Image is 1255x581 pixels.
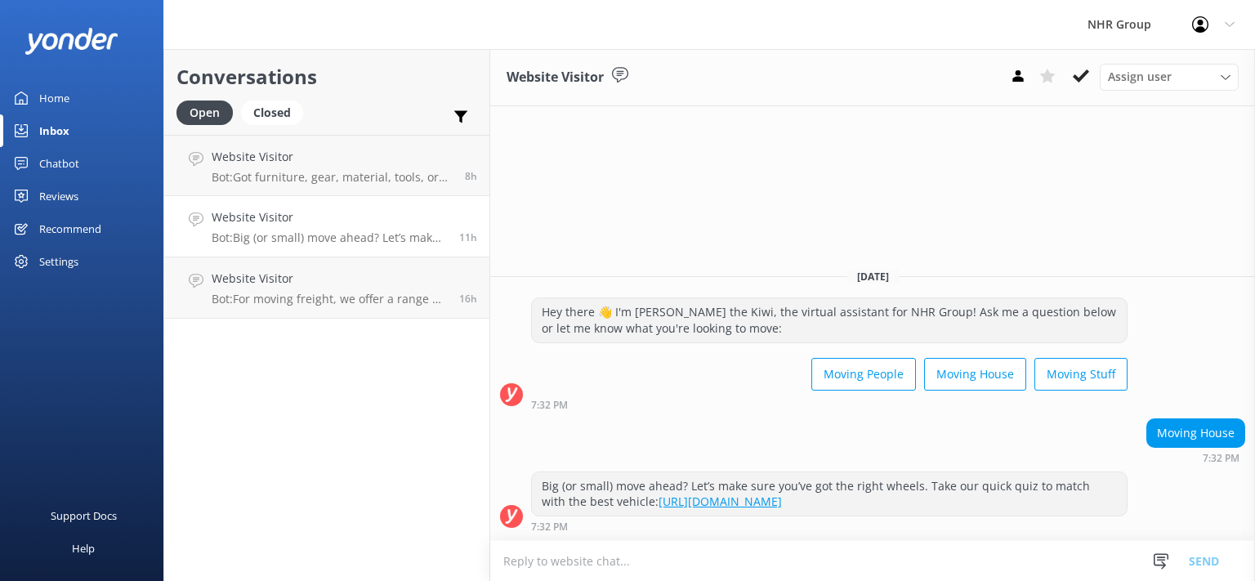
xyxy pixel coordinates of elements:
[164,257,489,319] a: Website VisitorBot:For moving freight, we offer a range of cargo vans including a 7m³ standard va...
[39,212,101,245] div: Recommend
[1146,452,1245,463] div: Sep 02 2025 07:32pm (UTC +12:00) Pacific/Auckland
[531,522,568,532] strong: 7:32 PM
[164,196,489,257] a: Website VisitorBot:Big (or small) move ahead? Let’s make sure you’ve got the right wheels. Take o...
[39,180,78,212] div: Reviews
[659,494,782,509] a: [URL][DOMAIN_NAME]
[212,270,447,288] h4: Website Visitor
[1108,68,1172,86] span: Assign user
[924,358,1026,391] button: Moving House
[212,170,453,185] p: Bot: Got furniture, gear, material, tools, or freight to move? Take our quiz to find the best veh...
[241,101,303,125] div: Closed
[1147,419,1244,447] div: Moving House
[39,245,78,278] div: Settings
[465,169,477,183] span: Sep 02 2025 10:37pm (UTC +12:00) Pacific/Auckland
[459,292,477,306] span: Sep 02 2025 02:27pm (UTC +12:00) Pacific/Auckland
[39,114,69,147] div: Inbox
[72,532,95,565] div: Help
[531,399,1128,410] div: Sep 02 2025 07:32pm (UTC +12:00) Pacific/Auckland
[176,101,233,125] div: Open
[212,208,447,226] h4: Website Visitor
[532,472,1127,516] div: Big (or small) move ahead? Let’s make sure you’ve got the right wheels. Take our quick quiz to ma...
[1203,454,1239,463] strong: 7:32 PM
[164,135,489,196] a: Website VisitorBot:Got furniture, gear, material, tools, or freight to move? Take our quiz to fin...
[39,147,79,180] div: Chatbot
[1034,358,1128,391] button: Moving Stuff
[241,103,311,121] a: Closed
[51,499,117,532] div: Support Docs
[847,270,899,284] span: [DATE]
[212,292,447,306] p: Bot: For moving freight, we offer a range of cargo vans including a 7m³ standard van, 9m³ high-to...
[459,230,477,244] span: Sep 02 2025 07:32pm (UTC +12:00) Pacific/Auckland
[532,298,1127,342] div: Hey there 👋 I'm [PERSON_NAME] the Kiwi, the virtual assistant for NHR Group! Ask me a question be...
[39,82,69,114] div: Home
[811,358,916,391] button: Moving People
[507,67,604,88] h3: Website Visitor
[212,230,447,245] p: Bot: Big (or small) move ahead? Let’s make sure you’ve got the right wheels. Take our quick quiz ...
[1100,64,1239,90] div: Assign User
[176,61,477,92] h2: Conversations
[212,148,453,166] h4: Website Visitor
[176,103,241,121] a: Open
[531,521,1128,532] div: Sep 02 2025 07:32pm (UTC +12:00) Pacific/Auckland
[531,400,568,410] strong: 7:32 PM
[25,28,118,55] img: yonder-white-logo.png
